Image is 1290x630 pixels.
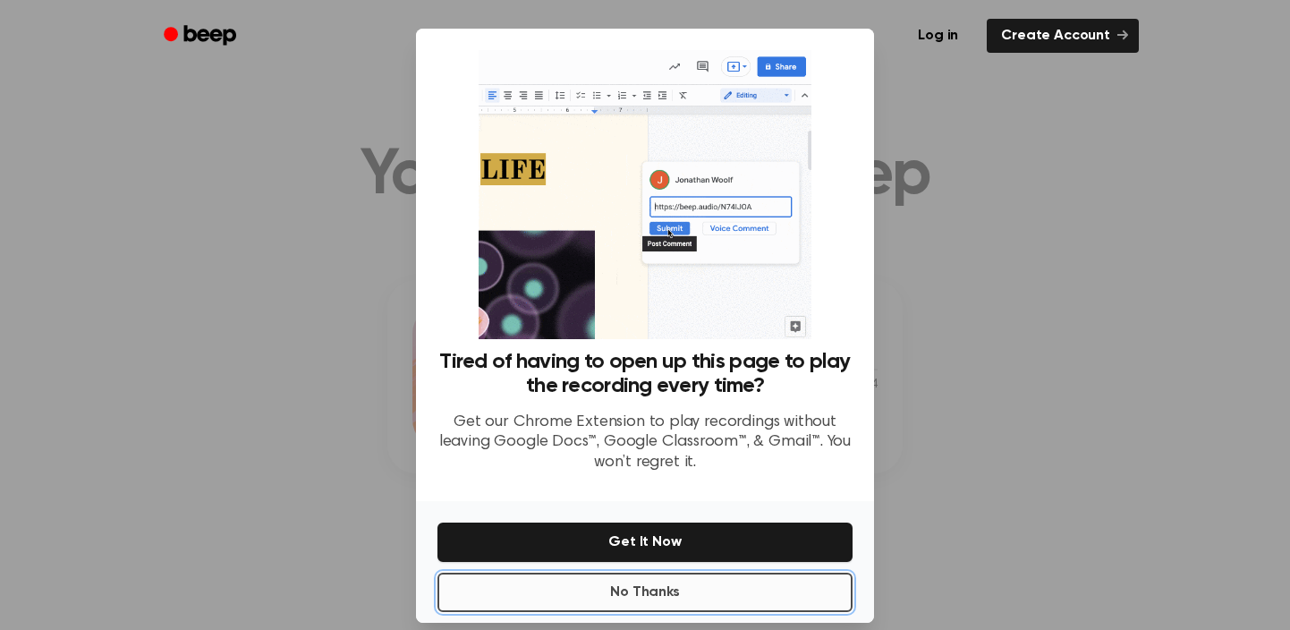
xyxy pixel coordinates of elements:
a: Beep [151,19,252,54]
p: Get our Chrome Extension to play recordings without leaving Google Docs™, Google Classroom™, & Gm... [437,413,853,473]
img: Beep extension in action [479,50,810,339]
button: Get It Now [437,523,853,562]
button: No Thanks [437,573,853,612]
a: Log in [900,15,976,56]
h3: Tired of having to open up this page to play the recording every time? [437,350,853,398]
a: Create Account [987,19,1139,53]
